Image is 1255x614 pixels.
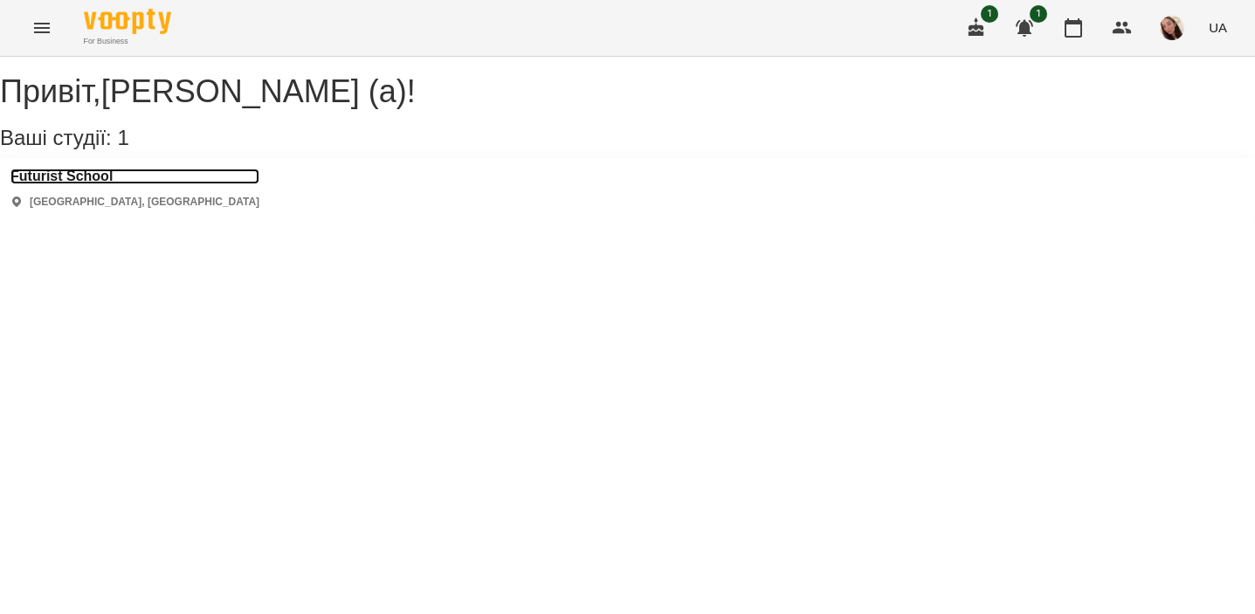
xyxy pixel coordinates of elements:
[21,7,63,49] button: Menu
[10,169,259,184] a: Futurist School
[1160,16,1184,40] img: 8e00ca0478d43912be51e9823101c125.jpg
[1202,11,1234,44] button: UA
[1030,5,1047,23] span: 1
[30,195,259,210] p: [GEOGRAPHIC_DATA], [GEOGRAPHIC_DATA]
[84,36,171,47] span: For Business
[981,5,998,23] span: 1
[117,126,128,149] span: 1
[1209,18,1227,37] span: UA
[84,9,171,34] img: Voopty Logo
